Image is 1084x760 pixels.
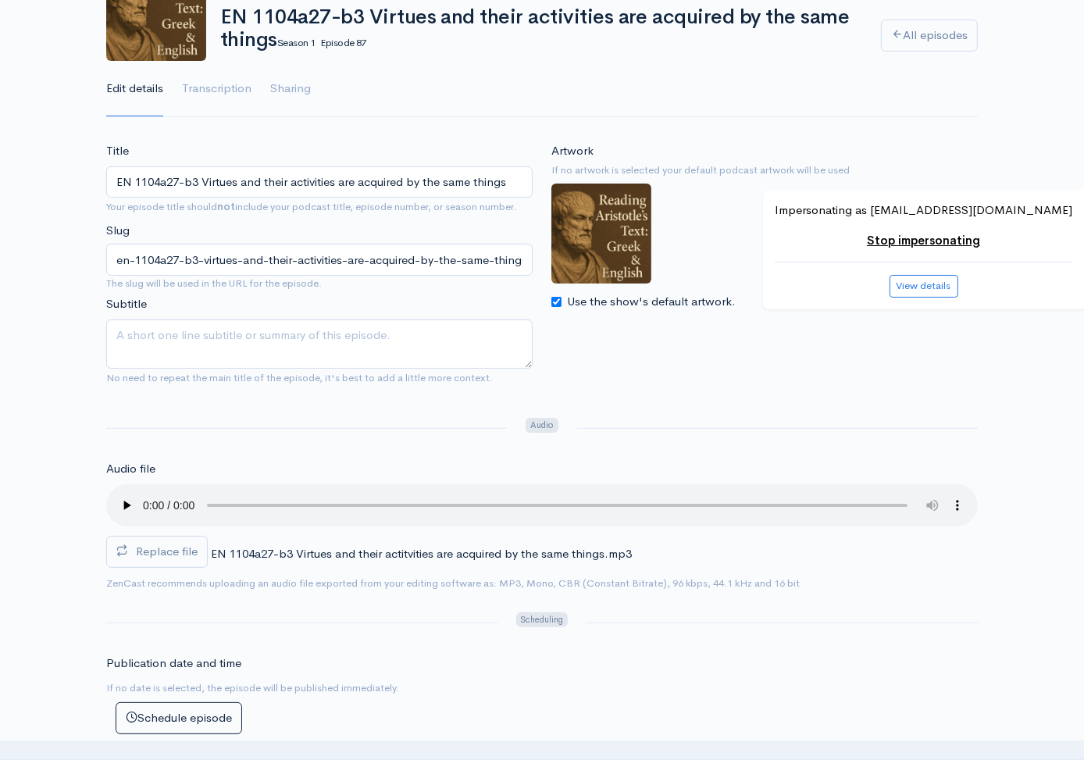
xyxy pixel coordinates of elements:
a: Sharing [270,61,311,117]
small: The slug will be used in the URL for the episode. [106,276,533,291]
input: title-of-episode [106,244,533,276]
small: If no date is selected, the episode will be published immediately. [106,681,399,694]
small: ZenCast recommends uploading an audio file exported from your editing software as: MP3, Mono, CBR... [106,576,800,590]
p: Impersonating as [EMAIL_ADDRESS][DOMAIN_NAME] [775,202,1072,219]
strong: not [217,200,235,213]
label: Audio file [106,460,155,478]
label: Publication date and time [106,655,241,673]
a: Edit details [106,61,163,117]
button: Schedule episode [116,702,242,734]
a: Transcription [182,61,251,117]
small: No need to repeat the main title of the episode, it's best to add a little more context. [106,371,493,384]
small: Season 1 [277,36,316,49]
label: Subtitle [106,295,147,313]
span: EN 1104a27-b3 Virtues and their actitvities are acquired by the same things.mp3 [211,546,632,561]
a: Stop impersonating [867,233,980,248]
input: What is the episode's title? [106,166,533,198]
a: All episodes [881,20,978,52]
label: Slug [106,222,130,240]
span: Scheduling [516,612,568,627]
label: Use the show's default artwork. [567,293,736,311]
button: View details [890,275,958,298]
h1: EN 1104a27-b3 Virtues and their activities are acquired by the same things [220,6,862,51]
span: Audio [526,418,558,433]
label: Artwork [551,142,594,160]
small: Episode 87 [320,36,366,49]
label: Title [106,142,129,160]
span: Replace file [136,544,198,558]
small: If no artwork is selected your default podcast artwork will be used [551,162,978,178]
small: Your episode title should include your podcast title, episode number, or season number. [106,200,517,213]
